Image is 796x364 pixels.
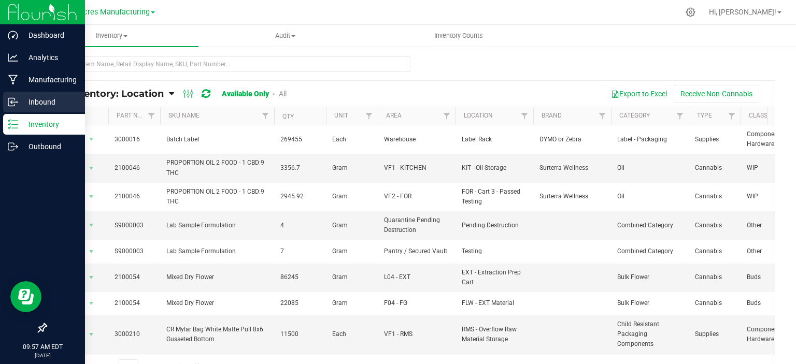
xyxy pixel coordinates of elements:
span: 269455 [280,135,320,144]
a: Filter [723,107,741,125]
span: Pantry / Secured Vault [384,246,449,256]
span: Batch Label [166,135,268,144]
inline-svg: Inbound [8,97,18,107]
span: Cannabis [695,298,734,308]
p: Manufacturing [18,74,80,86]
span: select [85,190,98,204]
span: select [85,244,98,259]
span: Cannabis [695,246,734,256]
span: select [85,218,98,232]
span: Mixed Dry Flower [166,298,268,308]
p: Analytics [18,51,80,64]
span: Quarantine Pending Destruction [384,215,449,235]
button: Receive Non-Cannabis [674,85,759,103]
span: Gram [332,272,372,282]
span: Supplies [695,135,734,144]
a: Filter [594,107,611,125]
span: select [85,161,98,176]
a: All [279,90,287,98]
a: Part Number [117,112,158,119]
span: 4 [280,221,320,230]
button: Export to Excel [604,85,674,103]
inline-svg: Inventory [8,119,18,129]
span: RMS - Overflow Raw Material Storage [462,325,527,344]
a: Inventory Counts [372,25,546,47]
span: 3000016 [115,135,154,144]
span: 2100054 [115,272,154,282]
span: CR Mylar Bag White Matte Pull 8x6 Gusseted Bottom [166,325,268,344]
span: Oil [617,163,683,173]
span: Cannabis [695,221,734,230]
span: Inventory [25,31,198,40]
span: VF1 - RMS [384,329,449,339]
span: EXT - Extraction Prep Cart [462,268,527,287]
span: FLW - EXT Material [462,298,527,308]
a: Available Only [222,90,269,98]
span: Oil [617,192,683,201]
a: Area [386,112,402,119]
span: select [85,270,98,285]
span: Combined Category [617,221,683,230]
span: Audit [199,31,372,40]
span: Label Rack [462,135,527,144]
span: Mixed Dry Flower [166,272,268,282]
span: 11500 [280,329,320,339]
p: 09:57 AM EDT [5,342,80,352]
span: Pending Destruction [462,221,527,230]
a: Filter [361,107,378,125]
p: Dashboard [18,29,80,41]
span: Testing [462,246,527,256]
span: 3356.7 [280,163,320,173]
span: 86245 [280,272,320,282]
span: Surterra Wellness [539,163,605,173]
span: select [85,132,98,147]
a: Category [619,112,650,119]
a: SKU Name [168,112,200,119]
a: Location [464,112,493,119]
p: Outbound [18,140,80,153]
span: L04 - EXT [384,272,449,282]
span: Warehouse [384,135,449,144]
span: select [85,296,98,311]
a: Audit [198,25,372,47]
div: Manage settings [684,7,697,17]
a: All Inventory: Location [54,88,169,99]
span: S9000003 [115,221,154,230]
span: Supplies [695,329,734,339]
span: 3000210 [115,329,154,339]
span: Combined Category [617,246,683,256]
span: 22085 [280,298,320,308]
span: PROPORTION OIL 2 FOOD - 1 CBD:9 THC [166,158,268,178]
a: Filter [438,107,456,125]
span: 2100046 [115,192,154,201]
span: Gram [332,298,372,308]
inline-svg: Dashboard [8,30,18,40]
span: DYMO or Zebra [539,135,605,144]
span: FOR - Cart 3 - Passed Testing [462,187,527,207]
p: Inbound [18,96,80,108]
a: Qty [282,113,294,120]
a: Filter [143,107,160,125]
span: All Inventory: Location [54,88,164,99]
span: Lab Sample Formulation [166,246,268,256]
span: 7 [280,246,320,256]
span: 2100054 [115,298,154,308]
span: 2100046 [115,163,154,173]
a: Filter [672,107,689,125]
a: Inventory [25,25,198,47]
span: Each [332,329,372,339]
span: Gram [332,221,372,230]
span: Gram [332,246,372,256]
span: KIT - Oil Storage [462,163,527,173]
a: Filter [257,107,274,125]
span: Bulk Flower [617,298,683,308]
span: Cannabis [695,192,734,201]
span: Cannabis [695,163,734,173]
a: Filter [516,107,533,125]
span: Gram [332,163,372,173]
input: Search Item Name, Retail Display Name, SKU, Part Number... [46,56,410,72]
inline-svg: Manufacturing [8,75,18,85]
span: F04 - FG [384,298,449,308]
span: Label - Packaging [617,135,683,144]
span: Inventory Counts [420,31,497,40]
